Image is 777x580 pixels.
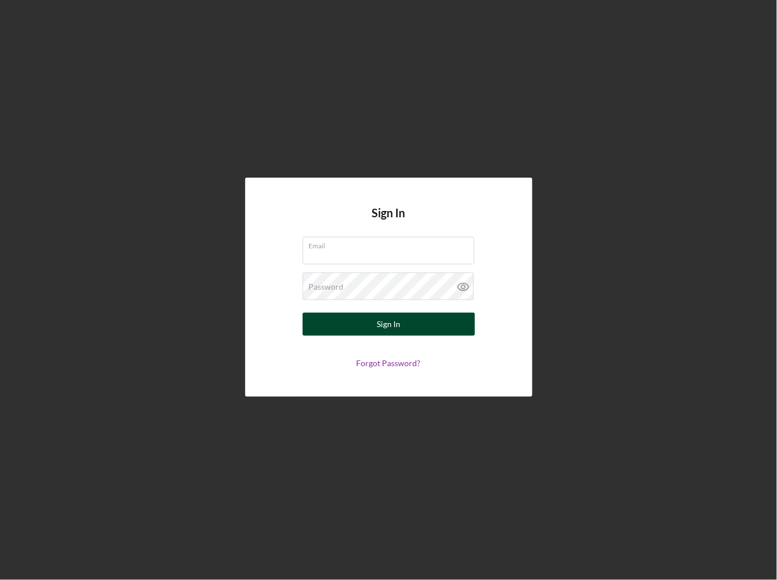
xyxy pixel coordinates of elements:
label: Password [309,282,344,291]
h4: Sign In [372,206,405,237]
button: Sign In [303,313,475,336]
a: Forgot Password? [357,358,421,368]
div: Sign In [377,313,400,336]
label: Email [309,237,474,250]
